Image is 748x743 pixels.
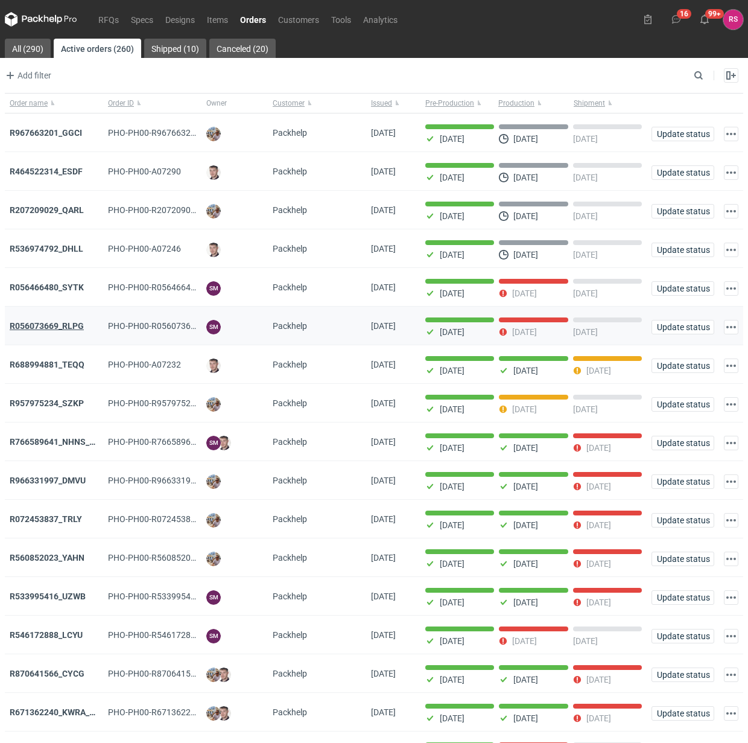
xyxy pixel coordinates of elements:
[108,167,181,176] span: PHO-PH00-A07290
[10,437,110,447] strong: R766589641_NHNS_LUSD
[440,404,464,414] p: [DATE]
[108,98,134,108] span: Order ID
[724,668,738,682] button: Actions
[586,675,611,684] p: [DATE]
[724,397,738,412] button: Actions
[273,437,307,447] span: Packhelp
[371,244,396,254] span: 18/09/2025
[371,669,396,678] span: 26/08/2025
[10,592,86,601] strong: R533995416_UZWB
[657,323,709,331] span: Update status
[586,713,611,723] p: [DATE]
[10,282,84,292] strong: R056466480_SYTK
[206,127,221,141] img: Michał Palasek
[586,559,611,569] p: [DATE]
[273,167,307,176] span: Packhelp
[573,404,598,414] p: [DATE]
[10,669,84,678] a: R870641566_CYCG
[10,553,84,563] a: R560852023_YAHN
[371,321,396,331] span: 17/09/2025
[108,244,181,254] span: PHO-PH00-A07246
[425,98,474,108] span: Pre-Production
[108,128,224,138] span: PHO-PH00-R967663201_GGCI
[10,707,135,717] strong: R671362240_KWRA_QIOQ_ZFHA
[724,590,738,605] button: Actions
[206,513,221,528] img: Michał Palasek
[440,559,464,569] p: [DATE]
[206,590,221,605] figcaption: SM
[3,68,51,83] span: Add filter
[440,713,464,723] p: [DATE]
[657,632,709,640] span: Update status
[440,289,464,298] p: [DATE]
[573,211,598,221] p: [DATE]
[657,246,709,254] span: Update status
[440,250,464,260] p: [DATE]
[513,559,538,569] p: [DATE]
[371,360,396,369] span: 16/09/2025
[657,168,709,177] span: Update status
[206,281,221,296] figcaption: SM
[657,400,709,409] span: Update status
[371,282,396,292] span: 17/09/2025
[234,12,272,27] a: Orders
[657,130,709,138] span: Update status
[440,675,464,684] p: [DATE]
[440,443,464,453] p: [DATE]
[586,482,611,491] p: [DATE]
[724,436,738,450] button: Actions
[651,436,714,450] button: Update status
[371,167,396,176] span: 26/09/2025
[10,398,84,408] a: R957975234_SZKP
[10,244,83,254] strong: R536974792_DHLL
[574,98,605,108] span: Shipment
[651,165,714,180] button: Update status
[573,250,598,260] p: [DATE]
[651,629,714,643] button: Update status
[723,10,743,30] button: RS
[724,513,738,528] button: Actions
[371,437,396,447] span: 04/09/2025
[272,12,325,27] a: Customers
[108,514,223,524] span: PHO-PH00-R072453837_TRLY
[103,94,201,113] button: Order ID
[273,244,307,254] span: Packhelp
[513,366,538,375] p: [DATE]
[651,397,714,412] button: Update status
[5,12,77,27] svg: Packhelp Pro
[513,173,538,182] p: [DATE]
[371,398,396,408] span: 09/09/2025
[496,94,571,113] button: Production
[108,707,276,717] span: PHO-PH00-R671362240_KWRA_QIOQ_ZFHA
[440,327,464,337] p: [DATE]
[651,513,714,528] button: Update status
[10,128,82,138] strong: R967663201_GGCI
[92,12,125,27] a: RFQs
[440,366,464,375] p: [DATE]
[144,39,206,58] a: Shipped (10)
[651,281,714,296] button: Update status
[723,10,743,30] div: Rafał Stani
[273,321,307,331] span: Packhelp
[513,598,538,607] p: [DATE]
[651,706,714,721] button: Update status
[5,39,51,58] a: All (290)
[366,94,420,113] button: Issued
[657,555,709,563] span: Update status
[217,668,231,682] img: Maciej Sikora
[724,552,738,566] button: Actions
[440,598,464,607] p: [DATE]
[209,39,276,58] a: Canceled (20)
[371,592,396,601] span: 02/09/2025
[273,360,307,369] span: Packhelp
[667,10,686,29] button: 16
[513,211,538,221] p: [DATE]
[371,476,396,485] span: 04/09/2025
[651,668,714,682] button: Update status
[724,165,738,180] button: Actions
[217,706,231,721] img: Maciej Sikora
[657,593,709,602] span: Update status
[108,282,224,292] span: PHO-PH00-R056466480_SYTK
[273,398,307,408] span: Packhelp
